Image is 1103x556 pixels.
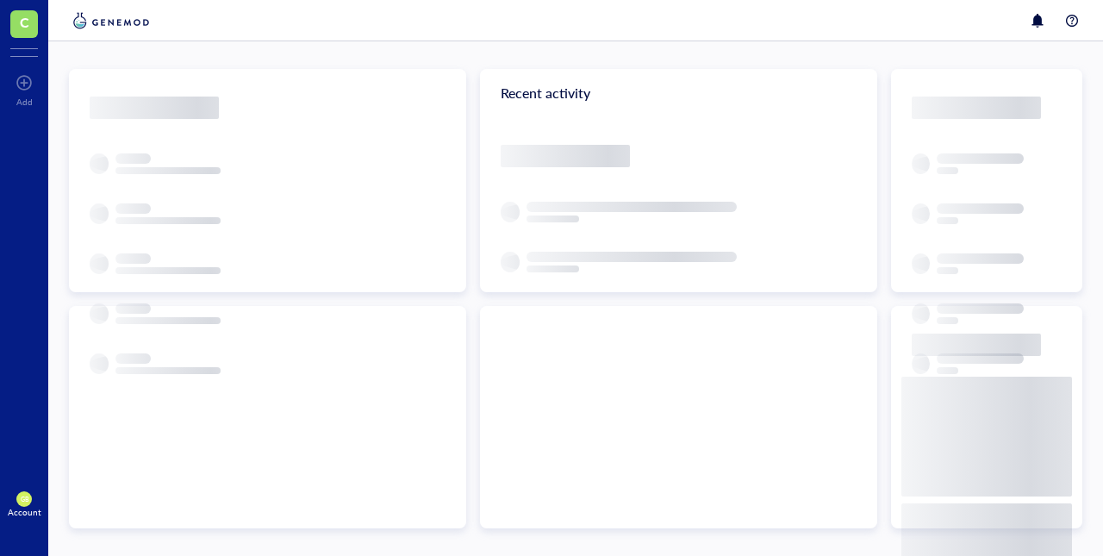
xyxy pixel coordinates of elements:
img: genemod-logo [69,10,153,31]
span: C [20,11,29,33]
div: Account [8,507,41,517]
div: Recent activity [480,69,877,117]
div: Add [16,97,33,107]
span: GB [20,496,28,503]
